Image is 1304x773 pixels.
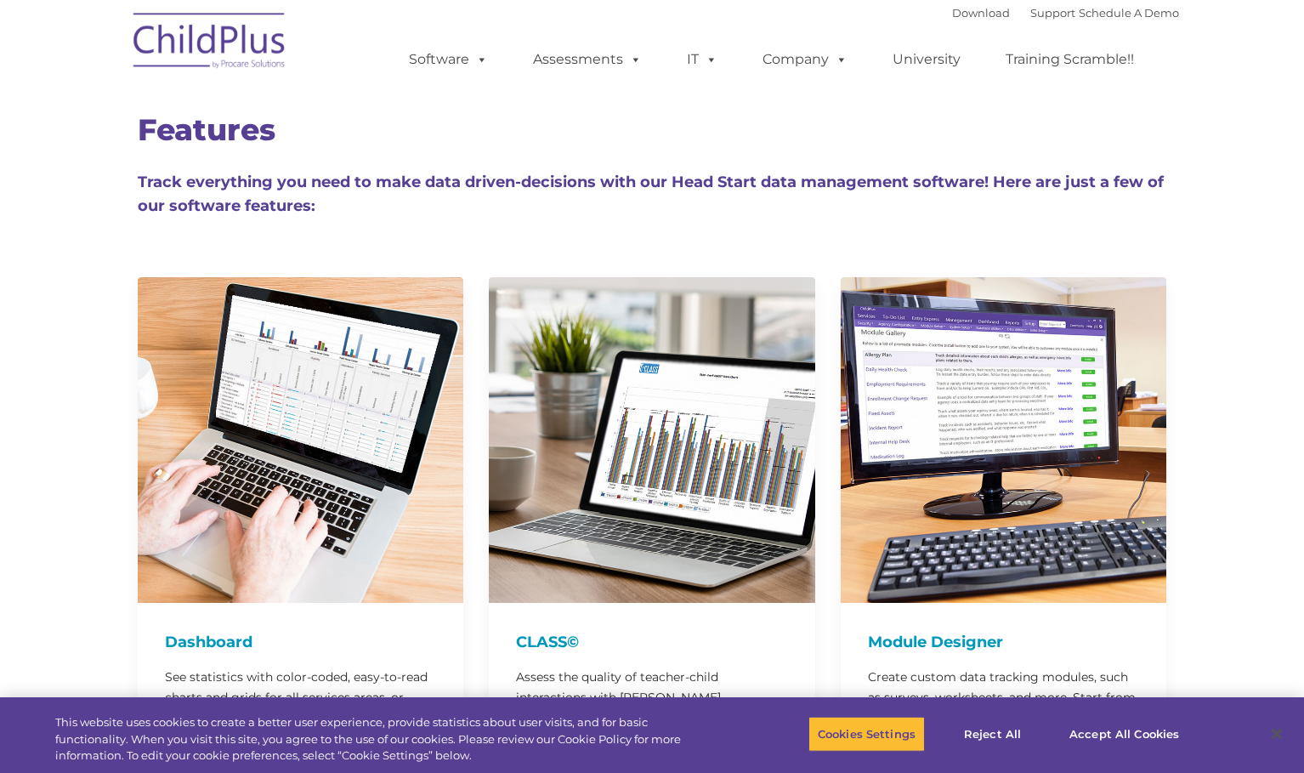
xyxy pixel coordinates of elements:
a: Assessments [516,43,659,77]
h4: CLASS© [516,630,787,654]
a: Schedule A Demo [1079,6,1179,20]
button: Reject All [939,716,1046,752]
a: Software [392,43,505,77]
div: This website uses cookies to create a better user experience, provide statistics about user visit... [55,714,717,764]
a: Training Scramble!! [989,43,1151,77]
span: Track everything you need to make data driven-decisions with our Head Start data management softw... [138,173,1164,215]
span: Features [138,111,275,148]
button: Cookies Settings [808,716,925,752]
p: See statistics with color-coded, easy-to-read charts and grids for all services areas, or focus o... [165,667,436,748]
h4: Module Designer [868,630,1139,654]
img: CLASS-750 [489,277,814,603]
img: Dash [138,277,463,603]
a: Support [1030,6,1075,20]
a: Company [746,43,865,77]
a: IT [670,43,734,77]
img: ModuleDesigner750 [841,277,1166,603]
h4: Dashboard [165,630,436,654]
img: ChildPlus by Procare Solutions [125,1,295,86]
button: Close [1258,715,1295,753]
a: University [876,43,978,77]
p: Assess the quality of teacher-child interactions with [PERSON_NAME], [PERSON_NAME], & Pre-K track... [516,667,787,769]
a: Download [952,6,1010,20]
button: Accept All Cookies [1060,716,1188,752]
font: | [952,6,1179,20]
p: Create custom data tracking modules, such as surveys, worksheets, and more. Start from scratch or... [868,667,1139,748]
